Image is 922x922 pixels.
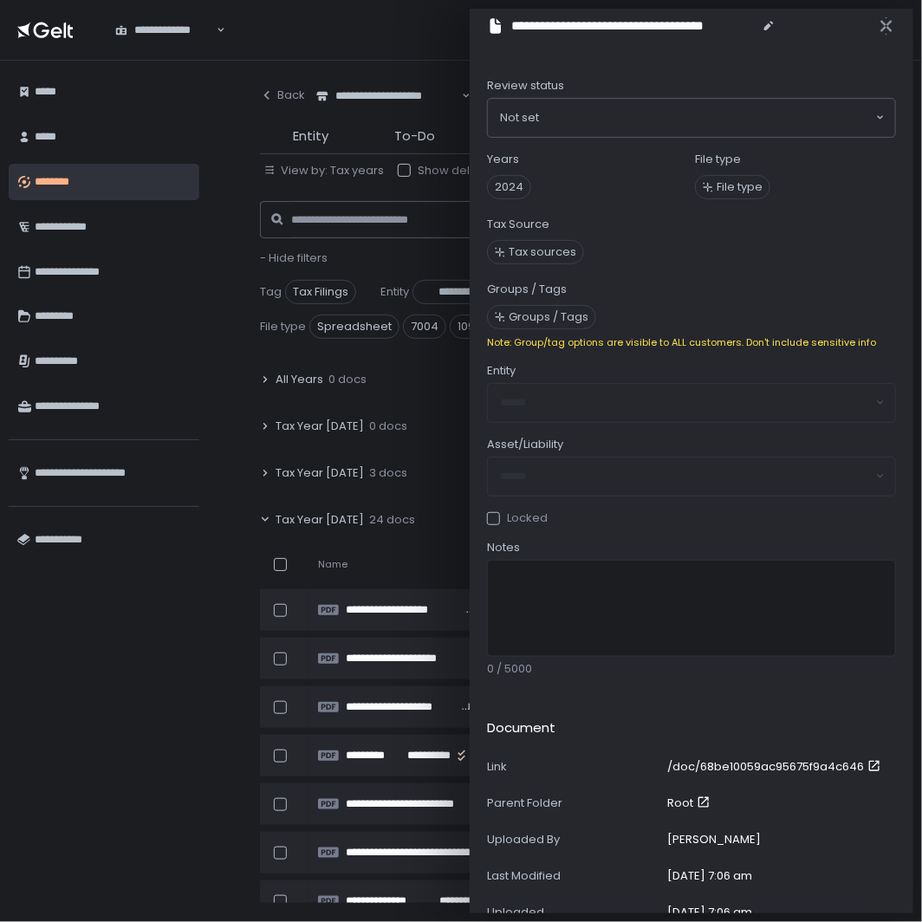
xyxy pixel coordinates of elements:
div: Search for option [104,11,225,48]
span: 0 docs [369,419,407,434]
div: [DATE] 7:06 am [667,905,752,920]
span: 2024 [487,175,531,199]
span: Tax Year [DATE] [276,419,364,434]
div: Search for option [305,78,471,114]
span: Entity [380,284,409,300]
span: File type [717,179,763,195]
div: Note: Group/tag options are visible to ALL customers. Don't include sensitive info [487,336,896,349]
span: 1099-NEC [450,315,518,339]
label: Years [487,152,519,167]
div: 0 / 5000 [487,661,896,677]
label: File type [695,152,741,167]
span: 24 docs [369,512,415,528]
span: File type [260,319,306,334]
label: Groups / Tags [487,282,567,297]
div: Search for option [488,99,895,137]
div: Uploaded [487,905,660,920]
div: Back [260,88,305,103]
span: Name [318,558,347,571]
span: 7004 [403,315,446,339]
span: Not set [500,109,539,127]
span: Entity [293,127,328,146]
div: Last Modified [487,868,660,884]
span: Tax Year [DATE] [276,465,364,481]
div: Link [487,759,660,775]
input: Search for option [214,22,215,39]
button: View by: Tax years [263,163,384,179]
span: 0 docs [328,372,367,387]
div: Parent Folder [487,795,660,811]
input: Search for option [539,109,874,127]
button: Back [260,78,305,113]
span: Review status [487,78,564,94]
div: [DATE] 7:06 am [667,868,752,884]
span: All Years [276,372,323,387]
span: Tax Year [DATE] [276,512,364,528]
a: Root [667,795,714,811]
span: Entity [487,363,516,379]
div: [PERSON_NAME] [667,832,761,847]
span: Tag [260,284,282,300]
div: Uploaded By [487,832,660,847]
span: To-Do [394,127,435,146]
input: Search for option [459,88,460,105]
span: Notes [487,540,520,555]
span: Tax sources [509,244,576,260]
a: /doc/68be10059ac95675f9a4c646 [667,759,885,775]
label: Tax Source [487,217,549,232]
button: - Hide filters [260,250,328,266]
span: Groups / Tags [509,309,588,325]
span: Tax Filings [285,280,356,304]
span: 3 docs [369,465,407,481]
span: Spreadsheet [309,315,399,339]
span: Asset/Liability [487,437,563,452]
h2: Document [487,718,555,738]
